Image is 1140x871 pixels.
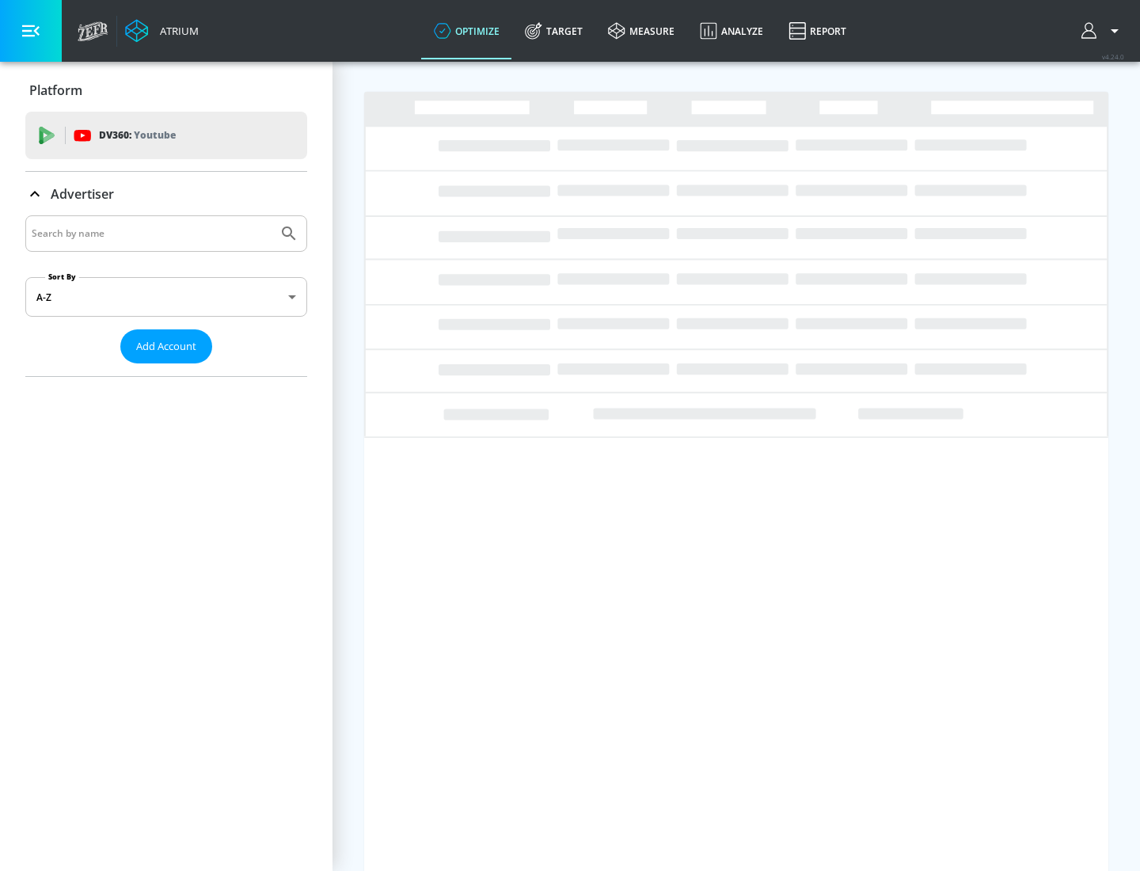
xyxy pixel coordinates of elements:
a: Atrium [125,19,199,43]
p: DV360: [99,127,176,144]
label: Sort By [45,272,79,282]
span: Add Account [136,337,196,356]
div: A-Z [25,277,307,317]
p: Advertiser [51,185,114,203]
nav: list of Advertiser [25,363,307,376]
div: DV360: Youtube [25,112,307,159]
div: Advertiser [25,172,307,216]
div: Advertiser [25,215,307,376]
a: measure [595,2,687,59]
input: Search by name [32,223,272,244]
p: Youtube [134,127,176,143]
div: Atrium [154,24,199,38]
a: Report [776,2,859,59]
a: optimize [421,2,512,59]
button: Add Account [120,329,212,363]
span: v 4.24.0 [1102,52,1124,61]
a: Analyze [687,2,776,59]
a: Target [512,2,595,59]
div: Platform [25,68,307,112]
p: Platform [29,82,82,99]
